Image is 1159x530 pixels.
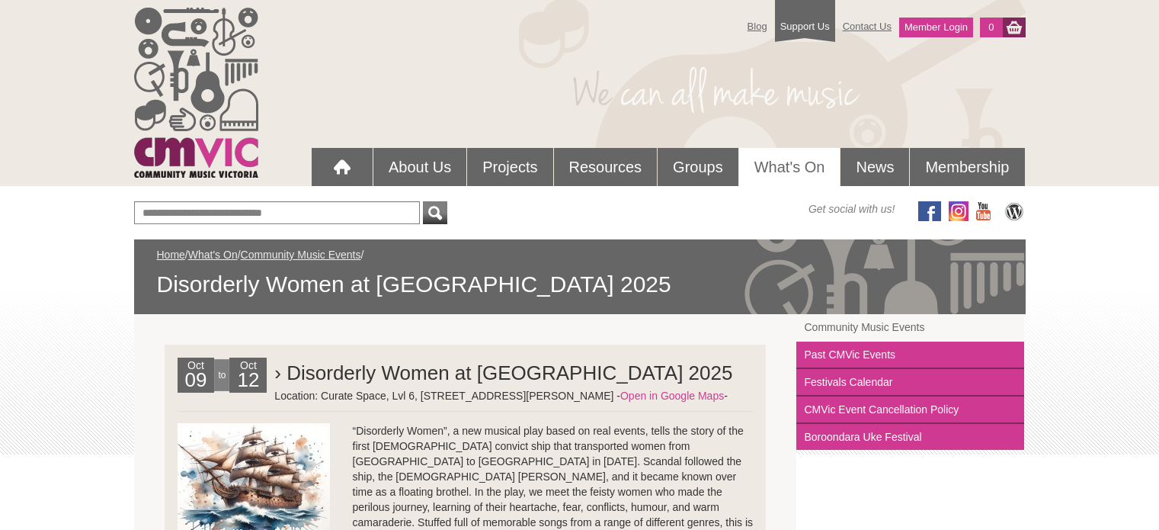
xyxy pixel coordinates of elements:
div: / / / [157,247,1003,299]
a: About Us [373,148,466,186]
a: 0 [980,18,1002,37]
a: Projects [467,148,552,186]
a: What's On [188,249,238,261]
span: Disorderly Women at [GEOGRAPHIC_DATA] 2025 [157,270,1003,299]
a: Boroondara Uke Festival [796,424,1024,450]
h2: 09 [181,373,211,393]
a: Groups [658,148,738,186]
div: to [214,359,229,391]
a: CMVic Event Cancellation Policy [796,397,1024,424]
img: cmvic_logo.png [134,8,258,178]
a: What's On [739,148,840,186]
a: Blog [740,13,775,40]
div: Oct [229,358,267,393]
a: Resources [554,148,658,186]
div: Oct [178,358,215,393]
img: CMVic Blog [1003,201,1026,221]
a: Community Music Events [241,249,361,261]
h2: 12 [233,373,263,393]
img: icon-instagram.png [949,201,969,221]
a: Past CMVic Events [796,342,1024,369]
a: News [840,148,909,186]
a: Contact Us [835,13,899,40]
a: Community Music Events [796,314,1024,342]
span: Get social with us! [808,201,895,217]
a: Home [157,249,185,261]
a: Festivals Calendar [796,369,1024,397]
a: Membership [910,148,1024,186]
h2: › Disorderly Women at [GEOGRAPHIC_DATA] 2025 [274,358,753,388]
a: Member Login [899,18,973,37]
a: Open in Google Maps [620,390,724,402]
